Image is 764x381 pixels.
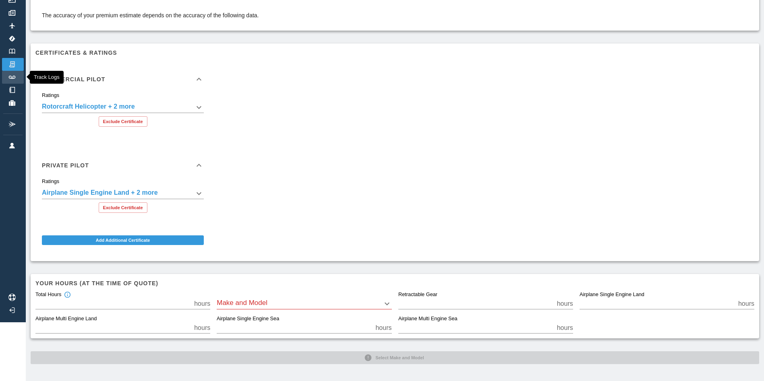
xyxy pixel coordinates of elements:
div: Commercial Pilot [35,92,210,133]
div: Private Pilot [35,178,210,219]
label: Airplane Single Engine Sea [217,315,279,323]
div: Rotorcraft Helicopter + 2 more [42,188,204,199]
div: Total Hours [35,291,71,299]
p: hours [738,299,754,309]
button: Exclude Certificate [99,116,147,127]
label: Retractable Gear [398,291,437,299]
label: Ratings [42,178,59,185]
h6: Commercial Pilot [42,76,105,82]
label: Airplane Multi Engine Sea [398,315,458,323]
label: Airplane Multi Engine Land [35,315,97,323]
button: Add Additional Certificate [42,235,204,245]
p: hours [375,323,391,333]
svg: Total hours in fixed-wing aircraft [64,291,71,299]
h6: Certificates & Ratings [35,48,754,57]
div: Rotorcraft Helicopter + 2 more [42,102,204,113]
p: hours [194,299,210,309]
p: hours [194,323,210,333]
button: Exclude Certificate [99,202,147,213]
p: hours [557,299,573,309]
label: Airplane Single Engine Land [580,291,644,299]
p: The accuracy of your premium estimate depends on the accuracy of the following data. [42,11,259,19]
h6: Your hours (at the time of quote) [35,279,754,288]
h6: Private Pilot [42,163,89,168]
label: Ratings [42,92,59,99]
div: Commercial Pilot [35,66,210,92]
div: Private Pilot [35,152,210,178]
p: hours [557,323,573,333]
